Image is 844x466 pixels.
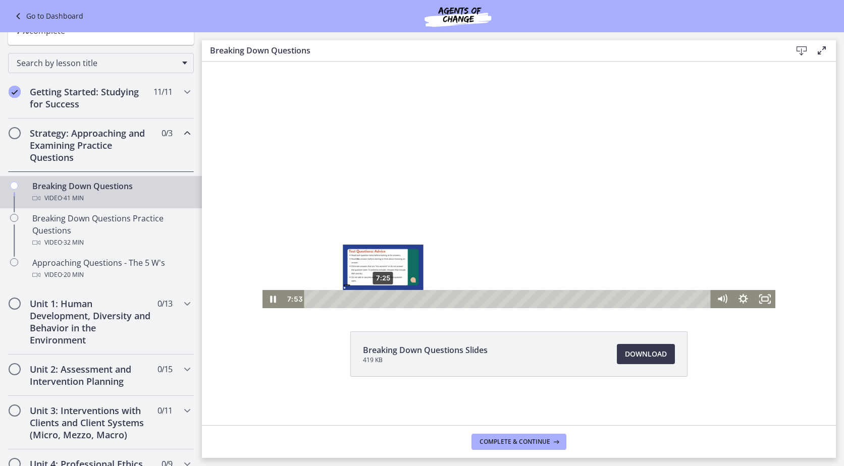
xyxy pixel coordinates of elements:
button: Complete & continue [471,434,566,450]
h2: Unit 1: Human Development, Diversity and Behavior in the Environment [30,298,153,346]
span: Complete & continue [480,438,550,446]
span: 0 / 15 [157,363,172,375]
span: Download [625,348,667,360]
a: Go to Dashboard [12,10,83,22]
span: 419 KB [363,356,488,364]
h2: Unit 3: Interventions with Clients and Client Systems (Micro, Mezzo, Macro) [30,404,153,441]
h3: Breaking Down Questions [210,44,775,56]
div: Search by lesson title [8,53,194,73]
div: Video [32,192,190,204]
h2: Getting Started: Studying for Success [30,86,153,110]
span: 0 / 3 [162,127,172,139]
i: Completed [9,86,21,98]
a: Download [617,344,675,364]
img: Agents of Change [397,4,518,28]
button: Fullscreen [552,270,573,288]
span: 0 / 11 [157,404,172,417]
button: Mute [509,270,531,288]
div: Approaching Questions - The 5 W's [32,257,190,281]
span: 0 / 13 [157,298,172,310]
div: Video [32,237,190,249]
div: Video [32,269,190,281]
iframe: Video Lesson [202,20,836,308]
h2: Strategy: Approaching and Examining Practice Questions [30,127,153,163]
span: 11 / 11 [153,86,172,98]
h2: Unit 2: Assessment and Intervention Planning [30,363,153,387]
span: · 41 min [62,192,84,204]
div: Breaking Down Questions Practice Questions [32,212,190,249]
span: · 20 min [62,269,84,281]
span: · 32 min [62,237,84,249]
div: Breaking Down Questions [32,180,190,204]
span: Search by lesson title [17,57,177,69]
span: Breaking Down Questions Slides [363,344,488,356]
button: Show settings menu [531,270,552,288]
